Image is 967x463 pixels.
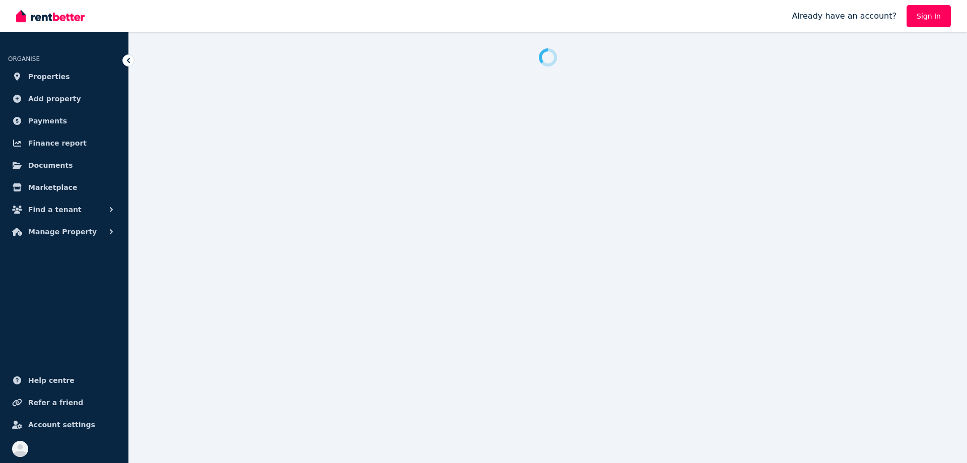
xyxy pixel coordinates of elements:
a: Marketplace [8,177,120,197]
span: Marketplace [28,181,77,193]
a: Documents [8,155,120,175]
a: Add property [8,89,120,109]
span: Refer a friend [28,396,83,409]
a: Account settings [8,415,120,435]
span: Documents [28,159,73,171]
span: Already have an account? [792,10,896,22]
a: Sign In [907,5,951,27]
a: Payments [8,111,120,131]
a: Finance report [8,133,120,153]
span: ORGANISE [8,55,40,62]
span: Properties [28,71,70,83]
span: Add property [28,93,81,105]
span: Finance report [28,137,87,149]
a: Properties [8,67,120,87]
button: Manage Property [8,222,120,242]
span: Manage Property [28,226,97,238]
button: Find a tenant [8,200,120,220]
span: Payments [28,115,67,127]
a: Refer a friend [8,392,120,413]
a: Help centre [8,370,120,390]
span: Account settings [28,419,95,431]
img: RentBetter [16,9,85,24]
span: Help centre [28,374,75,386]
span: Find a tenant [28,204,82,216]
